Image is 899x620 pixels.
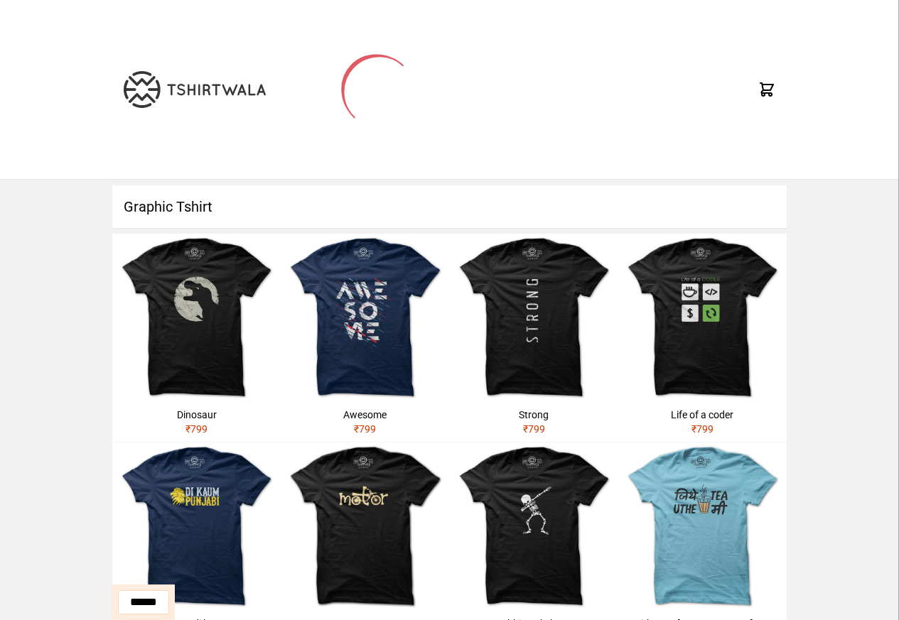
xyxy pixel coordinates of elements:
[281,234,449,402] img: awesome.jpg
[624,408,781,422] div: Life of a coder
[450,442,618,611] img: skeleton-dabbing.jpg
[286,408,443,422] div: Awesome
[618,442,787,611] img: jithe-tea-uthe-me.jpg
[450,234,618,442] a: Strong₹799
[112,185,787,228] h1: Graphic Tshirt
[112,234,281,402] img: dinosaur.jpg
[456,408,613,422] div: Strong
[185,423,208,435] span: ₹ 799
[354,423,376,435] span: ₹ 799
[691,423,714,435] span: ₹ 799
[523,423,545,435] span: ₹ 799
[112,234,281,442] a: Dinosaur₹799
[281,234,449,442] a: Awesome₹799
[112,442,281,611] img: shera-di-kaum-punjabi-1.jpg
[124,71,266,108] img: TW-LOGO-400-104.png
[450,234,618,402] img: strong.jpg
[118,408,275,422] div: Dinosaur
[618,234,787,442] a: Life of a coder₹799
[281,442,449,611] img: motor.jpg
[618,234,787,402] img: life-of-a-coder.jpg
